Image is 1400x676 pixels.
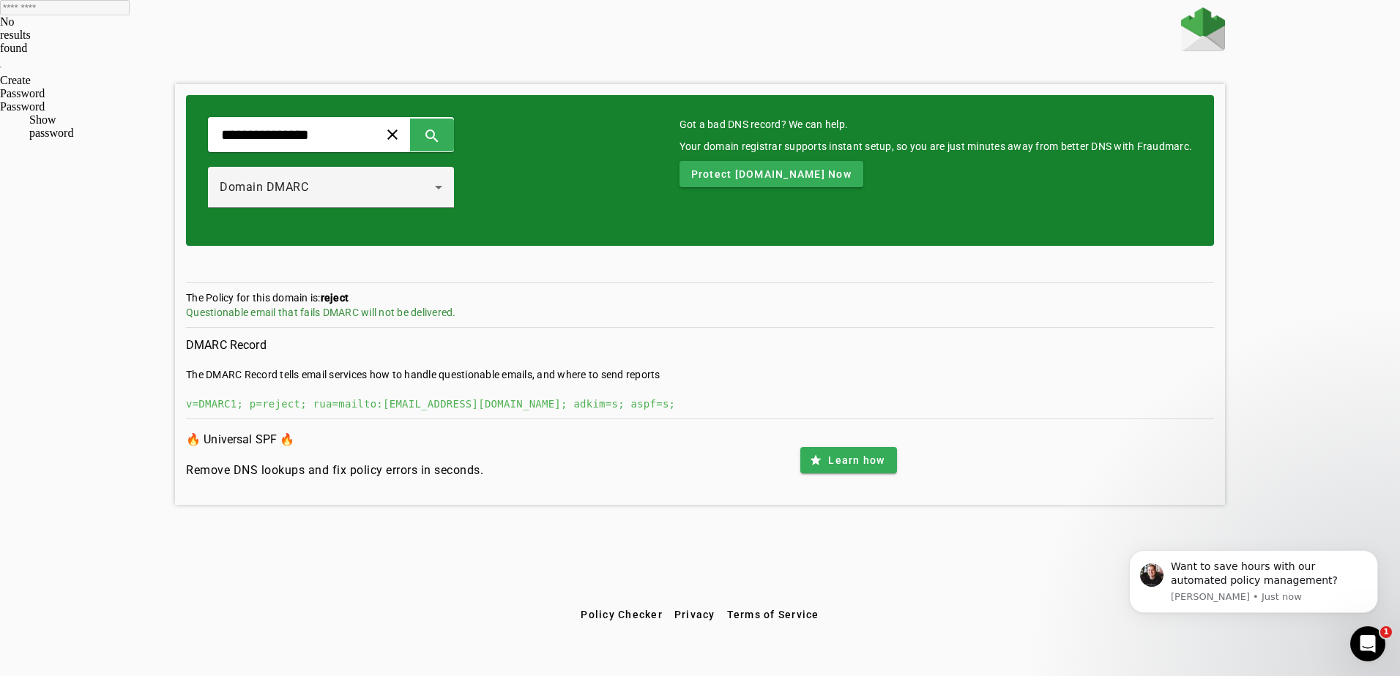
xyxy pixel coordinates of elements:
h3: 🔥 Universal SPF 🔥 [186,429,483,450]
div: v=DMARC1; p=reject; rua=mailto:[EMAIL_ADDRESS][DOMAIN_NAME]; adkim=s; aspf=s; [186,397,1214,411]
h4: Remove DNS lookups and fix policy errors in seconds. [186,462,483,479]
div: Your domain registrar supports instant setup, so you are just minutes away from better DNS with F... [679,139,1193,154]
h3: DMARC Record [186,335,1214,356]
div: Questionable email that fails DMARC will not be delivered. [186,305,1214,320]
iframe: Intercom notifications message [1107,528,1400,636]
span: Privacy [674,609,715,620]
img: Fraudmarc Logo [1181,7,1225,51]
button: Learn how [800,447,896,473]
span: Policy Checker [581,609,663,620]
a: Home [1181,7,1225,55]
div: The DMARC Record tells email services how to handle questionable emails, and where to send reports [186,367,1214,382]
strong: reject [321,292,349,304]
button: Privacy [669,601,721,628]
span: Terms of Service [727,609,819,620]
button: Protect [DOMAIN_NAME] Now [679,161,863,187]
span: Domain DMARC [220,180,308,194]
mat-card-title: Got a bad DNS record? We can help. [679,117,1193,132]
iframe: Intercom live chat [1350,626,1385,661]
button: Terms of Service [721,601,825,628]
span: 1 [1380,626,1392,638]
button: Policy Checker [575,601,669,628]
span: Protect [DOMAIN_NAME] Now [691,167,852,181]
span: Learn how [828,453,885,467]
section: The Policy for this domain is: [186,290,1214,328]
